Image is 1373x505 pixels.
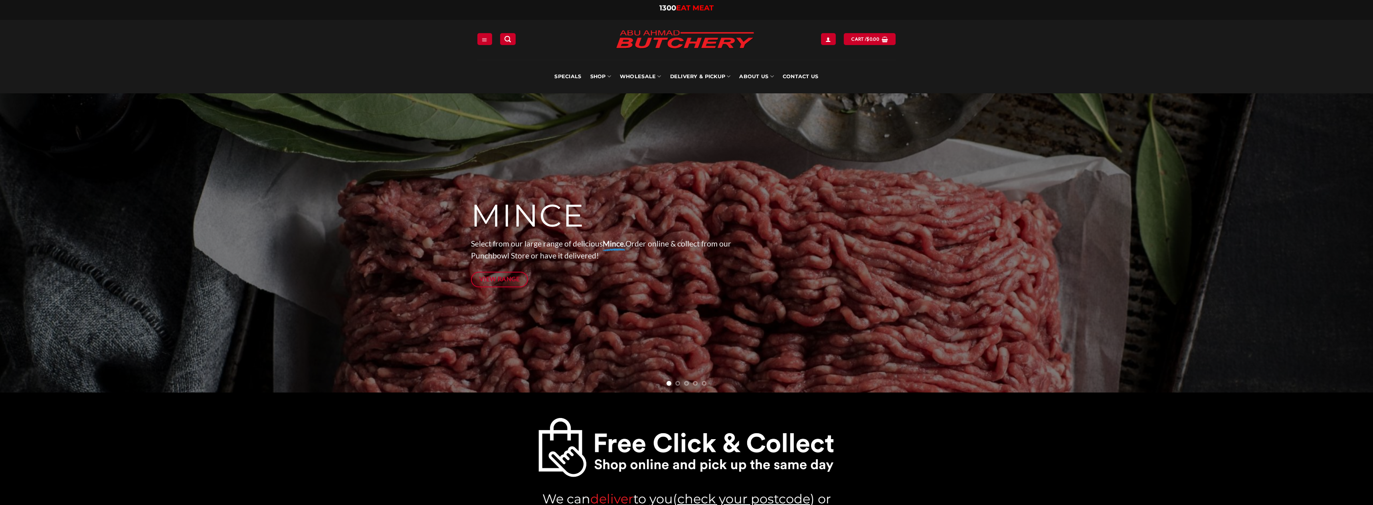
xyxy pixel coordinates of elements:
li: Page dot 1 [667,381,671,386]
li: Page dot 4 [693,381,698,386]
strong: Mince. [603,239,625,248]
span: MINCE [471,197,585,235]
li: Page dot 5 [702,381,706,386]
a: View cart [844,33,895,45]
a: Contact Us [783,60,819,93]
img: Abu Ahmad Butchery [609,25,761,55]
span: Cart / [851,36,879,43]
span: $ [867,36,869,43]
img: Abu Ahmad Butchery Punchbowl [538,417,835,478]
a: Search [500,33,515,45]
a: SHOP [590,60,611,93]
li: Page dot 3 [684,381,689,386]
a: 1300EAT MEAT [659,4,714,12]
li: Page dot 2 [675,381,680,386]
bdi: 0.00 [867,36,879,41]
span: 1300 [659,4,676,12]
a: Wholesale [620,60,661,93]
a: Abu-Ahmad-Butchery-Sydney-Online-Halal-Butcher-click and collect your meat punchbowl [538,417,835,478]
span: Select from our large range of delicious Order online & collect from our Punchbowl Store or have ... [471,239,731,260]
a: View Range [471,272,528,287]
a: Menu [477,33,492,45]
a: About Us [739,60,774,93]
a: Specials [554,60,581,93]
span: EAT MEAT [676,4,714,12]
a: Login [821,33,835,45]
a: Delivery & Pickup [670,60,731,93]
span: View Range [479,274,520,284]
